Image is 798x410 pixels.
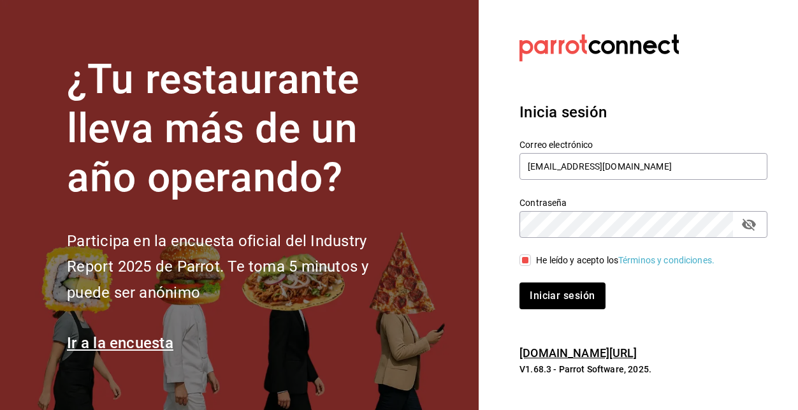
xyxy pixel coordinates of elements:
[519,363,767,376] p: V1.68.3 - Parrot Software, 2025.
[536,254,715,267] div: He leído y acepto los
[67,228,411,306] h2: Participa en la encuesta oficial del Industry Report 2025 de Parrot. Te toma 5 minutos y puede se...
[519,153,767,180] input: Ingresa tu correo electrónico
[738,214,760,235] button: passwordField
[519,101,767,124] h3: Inicia sesión
[519,282,605,309] button: Iniciar sesión
[519,140,767,149] label: Correo electrónico
[618,255,715,265] a: Términos y condiciones.
[67,55,411,202] h1: ¿Tu restaurante lleva más de un año operando?
[67,334,173,352] a: Ir a la encuesta
[519,346,637,360] a: [DOMAIN_NAME][URL]
[519,198,767,207] label: Contraseña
